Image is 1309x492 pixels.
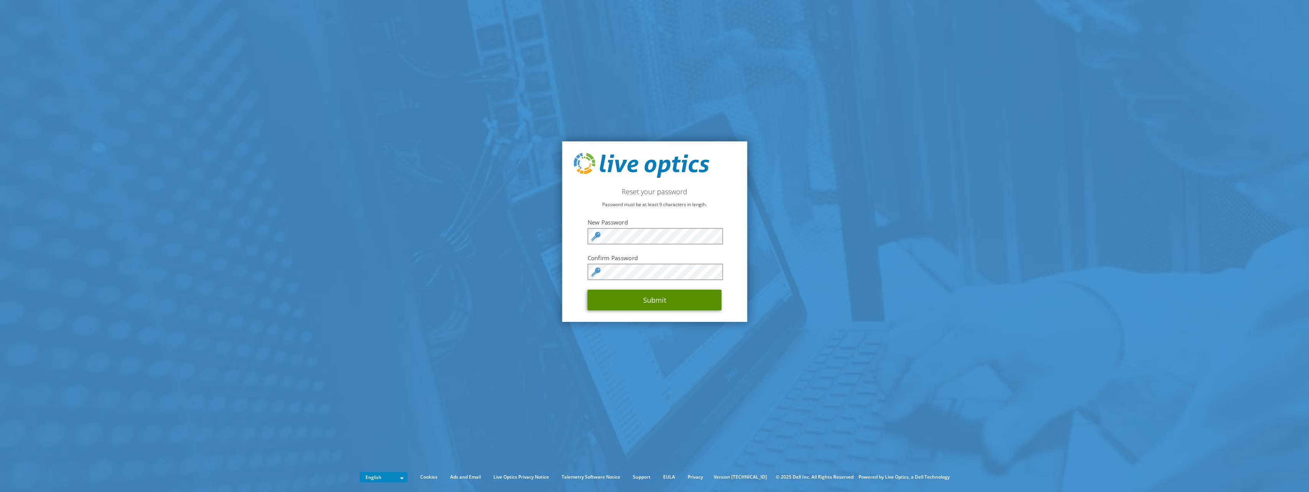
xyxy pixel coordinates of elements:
a: Privacy [682,473,709,481]
a: Live Optics Privacy Notice [488,473,555,481]
a: Ads and Email [444,473,487,481]
p: Password must be at least 9 characters in length. [573,200,736,209]
label: New Password [588,218,722,226]
button: Submit [588,290,722,310]
img: live_optics_svg.svg [573,153,709,178]
a: EULA [657,473,681,481]
a: Support [627,473,656,481]
li: Version [TECHNICAL_ID] [710,473,771,481]
a: Telemetry Software Notice [556,473,626,481]
li: © 2025 Dell Inc. All Rights Reserved [772,473,857,481]
a: Cookies [414,473,443,481]
label: Confirm Password [588,254,722,262]
li: Powered by Live Optics, a Dell Technology [858,473,950,481]
h2: Reset your password [573,187,736,196]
